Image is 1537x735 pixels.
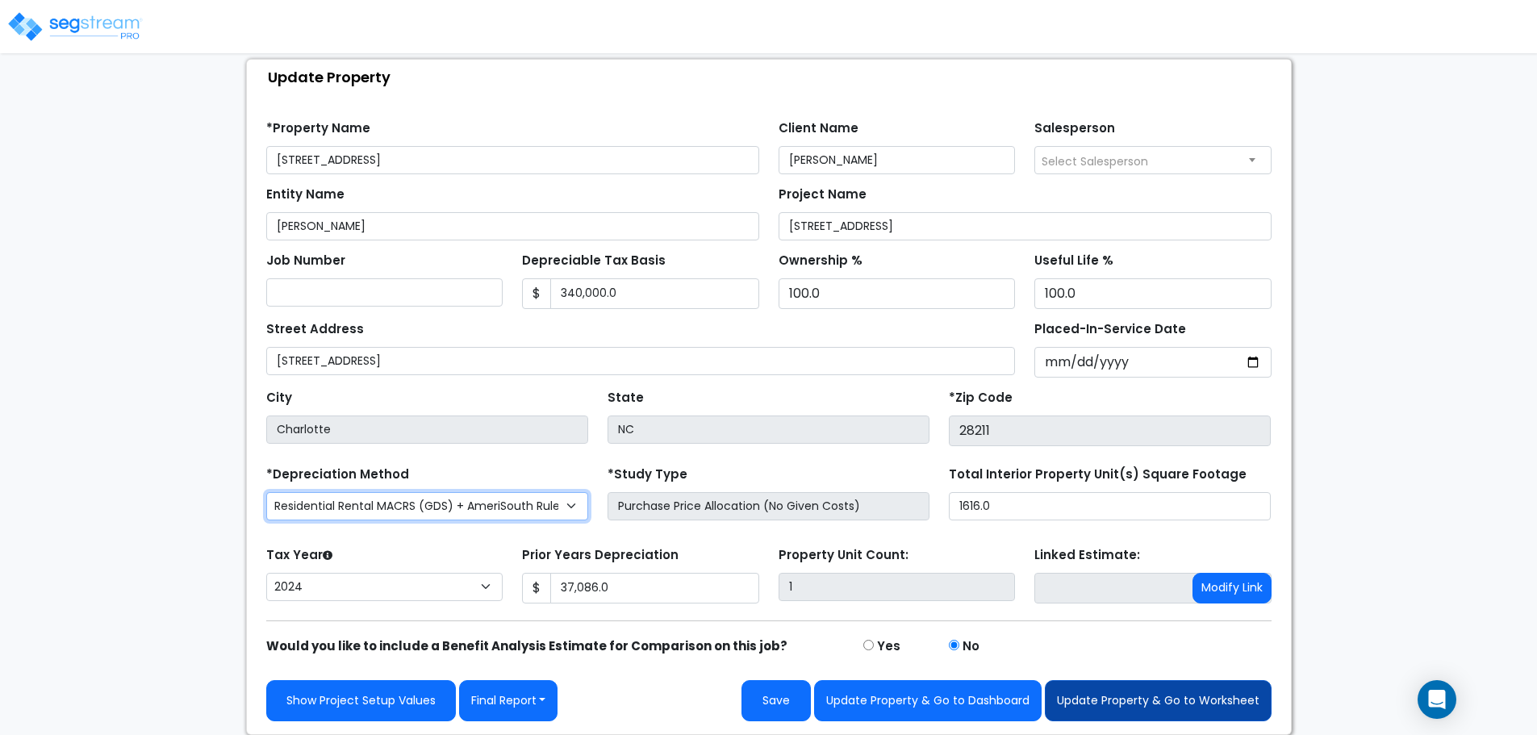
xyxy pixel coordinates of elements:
[1034,320,1186,339] label: Placed-In-Service Date
[1045,680,1272,721] button: Update Property & Go to Worksheet
[779,573,1016,601] input: Building Count
[266,466,409,484] label: *Depreciation Method
[459,680,558,721] button: Final Report
[1192,573,1272,603] button: Modify Link
[814,680,1042,721] button: Update Property & Go to Dashboard
[1418,680,1456,719] div: Open Intercom Messenger
[522,252,666,270] label: Depreciable Tax Basis
[949,416,1271,446] input: Zip Code
[779,119,858,138] label: Client Name
[522,278,551,309] span: $
[1034,252,1113,270] label: Useful Life %
[779,546,908,565] label: Property Unit Count:
[877,637,900,656] label: Yes
[266,680,456,721] a: Show Project Setup Values
[1042,153,1148,169] span: Select Salesperson
[266,212,759,240] input: Entity Name
[6,10,144,43] img: logo_pro_r.png
[266,252,345,270] label: Job Number
[522,573,551,603] span: $
[949,466,1247,484] label: Total Interior Property Unit(s) Square Footage
[1034,278,1272,309] input: Depreciation
[550,278,759,309] input: 0.00
[266,546,332,565] label: Tax Year
[266,637,787,654] strong: Would you like to include a Benefit Analysis Estimate for Comparison on this job?
[779,146,1016,174] input: Client Name
[779,186,867,204] label: Project Name
[550,573,759,603] input: 0.00
[255,60,1291,94] div: Update Property
[779,278,1016,309] input: Ownership
[266,146,759,174] input: Property Name
[1034,119,1115,138] label: Salesperson
[266,119,370,138] label: *Property Name
[266,389,292,407] label: City
[522,546,679,565] label: Prior Years Depreciation
[608,466,687,484] label: *Study Type
[608,389,644,407] label: State
[266,320,364,339] label: Street Address
[266,186,345,204] label: Entity Name
[741,680,811,721] button: Save
[779,212,1272,240] input: Project Name
[1034,546,1140,565] label: Linked Estimate:
[949,389,1013,407] label: *Zip Code
[949,492,1271,520] input: total square foot
[266,347,1016,375] input: Street Address
[779,252,862,270] label: Ownership %
[963,637,979,656] label: No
